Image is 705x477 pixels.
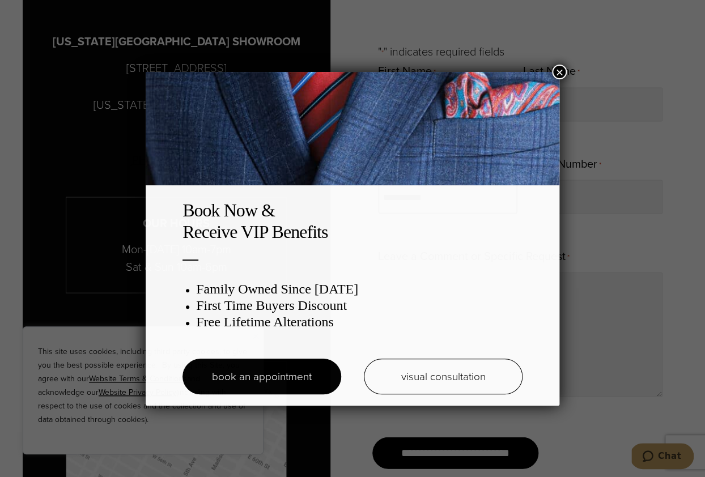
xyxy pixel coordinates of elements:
[182,359,341,394] a: book an appointment
[196,281,523,297] h3: Family Owned Since [DATE]
[364,359,523,394] a: visual consultation
[27,8,50,18] span: Chat
[182,199,523,243] h2: Book Now & Receive VIP Benefits
[552,65,567,79] button: Close
[196,297,523,314] h3: First Time Buyers Discount
[196,314,523,330] h3: Free Lifetime Alterations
